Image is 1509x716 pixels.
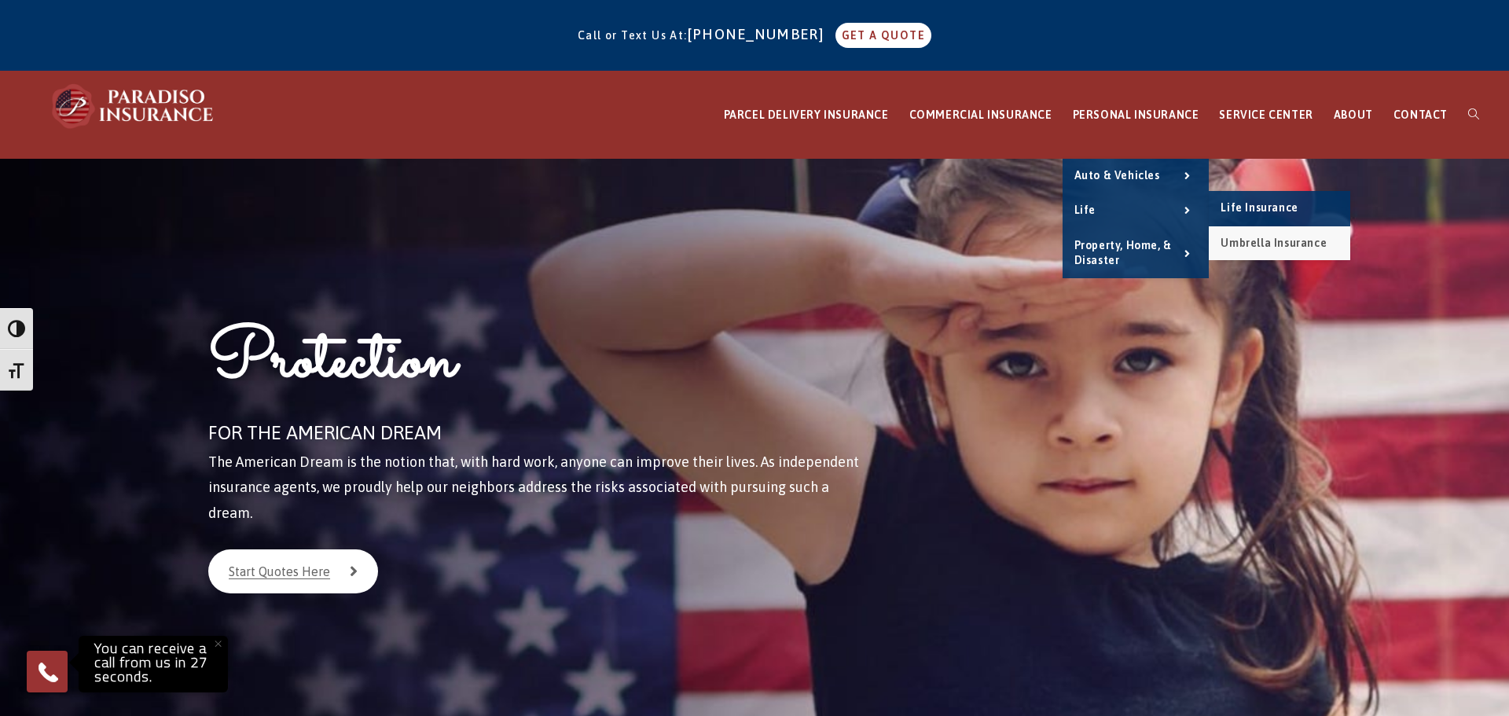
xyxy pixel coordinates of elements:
[1221,237,1327,249] span: Umbrella Insurance
[1383,72,1458,159] a: CONTACT
[1324,72,1383,159] a: ABOUT
[1209,191,1350,226] a: Life Insurance
[1074,239,1172,267] span: Property, Home, & Disaster
[1063,193,1210,228] a: Life
[1063,72,1210,159] a: PERSONAL INSURANCE
[1063,229,1210,278] a: Property, Home, & Disaster
[909,108,1052,121] span: COMMERCIAL INSURANCE
[899,72,1063,159] a: COMMERCIAL INSURANCE
[1074,204,1096,216] span: Life
[1221,201,1298,214] span: Life Insurance
[1209,72,1323,159] a: SERVICE CENTER
[1209,226,1350,261] a: Umbrella Insurance
[83,640,224,688] p: You can receive a call from us in 27 seconds.
[1219,108,1313,121] span: SERVICE CENTER
[200,626,235,661] button: Close
[1063,159,1210,193] a: Auto & Vehicles
[208,549,378,593] a: Start Quotes Here
[1073,108,1199,121] span: PERSONAL INSURANCE
[35,659,61,685] img: Phone icon
[724,108,889,121] span: PARCEL DELIVERY INSURANCE
[47,83,220,130] img: Paradiso Insurance
[1074,169,1160,182] span: Auto & Vehicles
[714,72,899,159] a: PARCEL DELIVERY INSURANCE
[835,23,931,48] a: GET A QUOTE
[1393,108,1448,121] span: CONTACT
[208,453,859,521] span: The American Dream is the notion that, with hard work, anyone can improve their lives. As indepen...
[578,29,688,42] span: Call or Text Us At:
[208,316,872,416] h1: Protection
[1334,108,1373,121] span: ABOUT
[208,422,442,443] span: FOR THE AMERICAN DREAM
[688,26,832,42] a: [PHONE_NUMBER]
